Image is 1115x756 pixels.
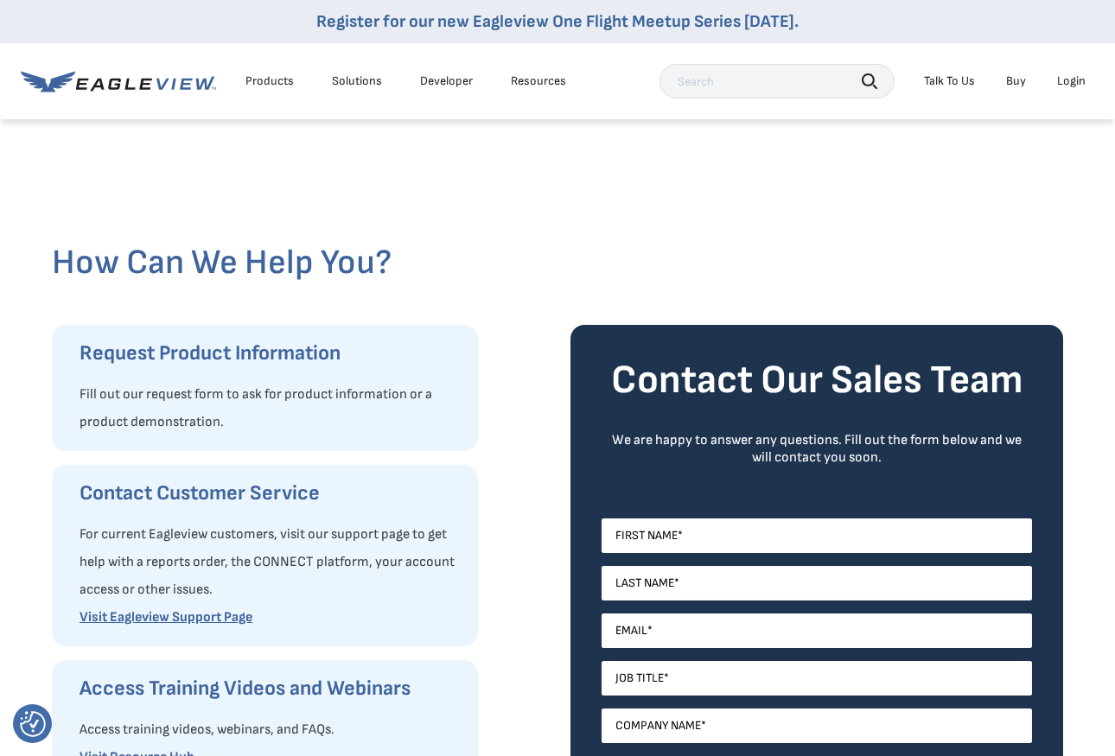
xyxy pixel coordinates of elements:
img: Revisit consent button [20,711,46,737]
input: Search [659,64,895,98]
button: Consent Preferences [20,711,46,737]
h3: Contact Customer Service [80,480,461,507]
p: Fill out our request form to ask for product information or a product demonstration. [80,381,461,436]
strong: Contact Our Sales Team [611,357,1023,404]
a: Buy [1006,73,1026,89]
h3: Access Training Videos and Webinars [80,675,461,702]
div: Products [245,73,294,89]
div: Login [1057,73,1086,89]
p: For current Eagleview customers, visit our support page to get help with a reports order, the CON... [80,521,461,604]
h3: Request Product Information [80,340,461,367]
a: Register for our new Eagleview One Flight Meetup Series [DATE]. [316,11,799,32]
a: Visit Eagleview Support Page [80,609,252,626]
div: We are happy to answer any questions. Fill out the form below and we will contact you soon. [602,432,1032,467]
p: Access training videos, webinars, and FAQs. [80,716,461,744]
h2: How Can We Help You? [52,242,1063,283]
a: Developer [420,73,473,89]
div: Solutions [332,73,382,89]
div: Talk To Us [924,73,975,89]
div: Resources [511,73,566,89]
